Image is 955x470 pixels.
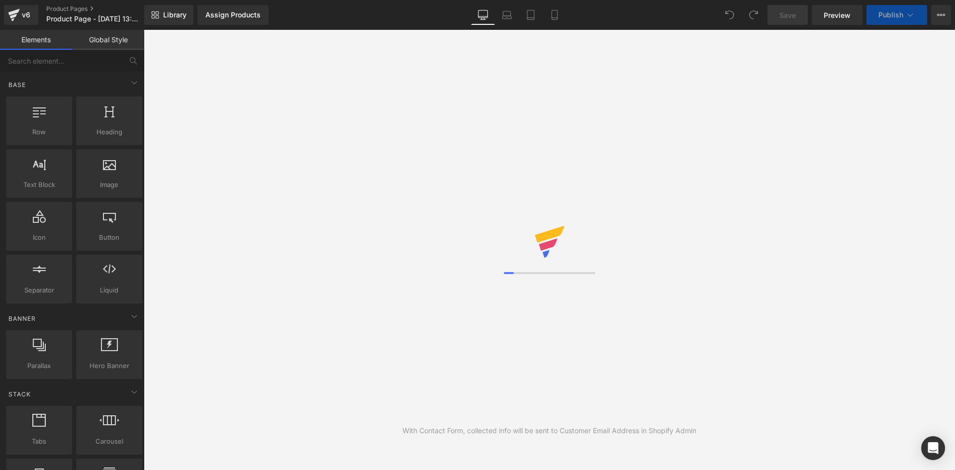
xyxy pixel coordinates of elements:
span: Library [163,10,187,19]
button: Publish [866,5,927,25]
a: v6 [4,5,38,25]
span: Carousel [79,436,139,447]
a: Product Pages [46,5,161,13]
span: Parallax [9,361,69,371]
a: Desktop [471,5,495,25]
span: Product Page - [DATE] 13:40:33 [46,15,142,23]
span: Icon [9,232,69,243]
span: Publish [878,11,903,19]
button: Redo [744,5,764,25]
span: Banner [7,314,37,323]
button: Undo [720,5,740,25]
button: More [931,5,951,25]
div: With Contact Form, collected info will be sent to Customer Email Address in Shopify Admin [402,425,696,436]
div: Open Intercom Messenger [921,436,945,460]
a: Mobile [543,5,567,25]
span: Liquid [79,285,139,295]
span: Image [79,180,139,190]
span: Button [79,232,139,243]
a: Global Style [72,30,144,50]
span: Hero Banner [79,361,139,371]
span: Text Block [9,180,69,190]
span: Tabs [9,436,69,447]
a: New Library [144,5,193,25]
div: Assign Products [205,11,261,19]
div: v6 [20,8,32,21]
span: Separator [9,285,69,295]
span: Save [779,10,796,20]
span: Stack [7,389,32,399]
a: Preview [812,5,862,25]
span: Base [7,80,27,90]
span: Heading [79,127,139,137]
span: Preview [824,10,851,20]
a: Laptop [495,5,519,25]
a: Tablet [519,5,543,25]
span: Row [9,127,69,137]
